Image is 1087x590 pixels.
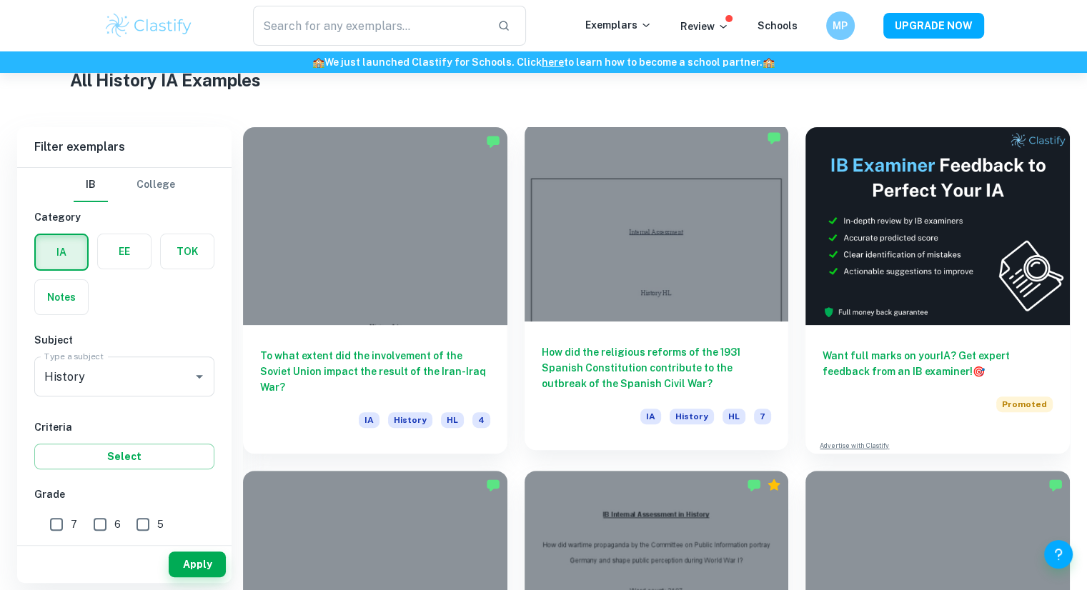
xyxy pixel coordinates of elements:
h6: Grade [34,486,214,502]
img: Marked [747,478,761,492]
span: HL [723,409,745,424]
span: 4 [472,412,490,428]
span: 7 [71,516,77,532]
h6: Criteria [34,419,214,435]
a: To what extent did the involvement of the Soviet Union impact the result of the Iran-Iraq War?IAH... [243,127,507,454]
h6: Filter exemplars [17,127,232,167]
button: IA [36,235,87,269]
h1: All History IA Examples [70,67,1018,93]
img: Clastify logo [104,11,194,40]
label: Type a subject [44,350,104,362]
span: History [388,412,432,428]
img: Marked [486,478,500,492]
span: IA [359,412,379,428]
span: HL [441,412,464,428]
a: Schools [758,20,798,31]
button: College [137,168,175,202]
div: Filter type choice [74,168,175,202]
span: 🎯 [973,366,985,377]
span: 5 [157,516,164,532]
span: Promoted [996,396,1053,412]
img: Thumbnail [805,127,1070,325]
img: Marked [767,131,781,145]
p: Exemplars [585,17,652,33]
span: 🏫 [763,56,775,68]
h6: MP [832,18,848,34]
p: Review [680,19,729,34]
a: Advertise with Clastify [820,441,889,451]
div: Premium [767,478,781,492]
span: 6 [114,516,121,532]
button: Select [34,444,214,469]
span: History [670,409,714,424]
h6: We just launched Clastify for Schools. Click to learn how to become a school partner. [3,54,1084,70]
span: 🏫 [312,56,324,68]
button: Help and Feedback [1044,540,1073,569]
button: UPGRADE NOW [883,13,984,39]
input: Search for any exemplars... [253,6,487,46]
button: Notes [35,280,88,314]
a: Want full marks on yourIA? Get expert feedback from an IB examiner!PromotedAdvertise with Clastify [805,127,1070,454]
button: Apply [169,551,226,577]
button: EE [98,234,151,269]
a: How did the religious reforms of the 1931 Spanish Constitution contribute to the outbreak of the ... [525,127,789,454]
button: TOK [161,234,214,269]
span: 7 [754,409,771,424]
img: Marked [486,134,500,149]
h6: Subject [34,332,214,348]
h6: Category [34,209,214,225]
button: MP [826,11,855,40]
button: IB [74,168,108,202]
h6: How did the religious reforms of the 1931 Spanish Constitution contribute to the outbreak of the ... [542,344,772,391]
h6: Want full marks on your IA ? Get expert feedback from an IB examiner! [823,348,1053,379]
button: Open [189,366,209,386]
img: Marked [1048,478,1063,492]
h6: To what extent did the involvement of the Soviet Union impact the result of the Iran-Iraq War? [260,348,490,395]
span: IA [640,409,661,424]
a: here [542,56,564,68]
